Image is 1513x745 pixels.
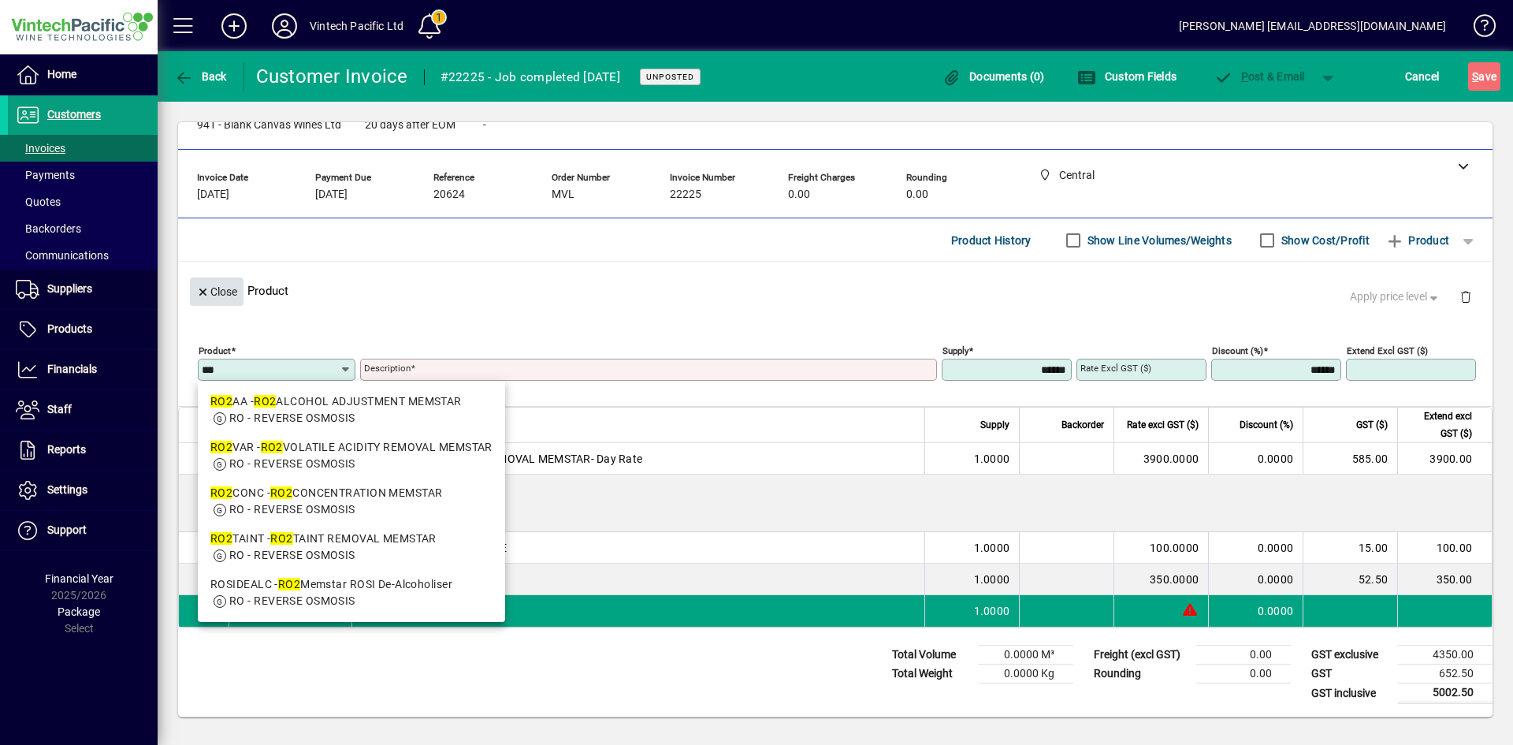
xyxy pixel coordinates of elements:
td: 652.50 [1398,665,1493,684]
em: RO2 [270,532,292,545]
a: Support [8,511,158,550]
button: Close [190,278,243,306]
span: Settings [47,483,87,496]
span: Communications [16,249,109,262]
em: RO2 [210,395,232,408]
td: 0.0000 [1208,532,1303,564]
mat-option: ROSIDEALC - RO2 Memstar ROSI De-Alcoholiser [198,570,505,616]
span: 1.0000 [974,540,1010,556]
em: RO2 [210,532,232,545]
span: P [1241,70,1248,83]
span: Invoices [16,142,65,155]
mat-label: Product [199,345,231,356]
span: Supply [980,416,1009,434]
em: RO2 [210,441,232,453]
mat-label: Discount (%) [1212,345,1263,356]
span: Customers [47,108,101,121]
span: Financial Year [45,572,113,585]
td: 350.00 [1397,564,1492,595]
span: 22225 [670,188,701,201]
a: Suppliers [8,270,158,309]
button: Product History [945,226,1038,255]
a: Products [8,310,158,349]
div: 3900.0000 [1124,451,1199,467]
td: 0.00 [1196,646,1291,665]
button: Apply price level [1344,283,1448,311]
a: Settings [8,471,158,510]
td: 4350.00 [1398,646,1493,665]
span: 20624 [433,188,465,201]
span: RO - REVERSE OSMOSIS [229,503,355,516]
td: GST [1303,665,1398,684]
span: Extend excl GST ($) [1407,408,1472,442]
em: RO2 [278,578,300,590]
div: VAR - VOLATILE ACIDITY REMOVAL MEMSTAR [210,439,493,456]
span: Reports [47,443,86,456]
span: 1.0000 [974,451,1010,467]
span: 0.00 [906,188,928,201]
td: 0.0000 [1208,443,1303,475]
span: 941 - Blank Canvas Wines Ltd [197,119,341,132]
label: Show Cost/Profit [1278,233,1370,248]
td: 0.00 [1196,665,1291,684]
span: [DATE] [197,188,229,201]
button: Back [170,62,231,91]
span: Custom Fields [1077,70,1177,83]
span: Support [47,523,87,536]
a: Knowledge Base [1462,3,1493,54]
span: Home [47,68,76,80]
span: RO - REVERSE OSMOSIS [229,549,355,561]
span: Cancel [1405,64,1440,89]
button: Add [209,12,259,40]
mat-label: Extend excl GST ($) [1347,345,1428,356]
td: Freight (excl GST) [1086,646,1196,665]
div: TAINT - TAINT REMOVAL MEMSTAR [210,531,493,547]
span: Payments [16,169,75,181]
app-page-header-button: Close [186,284,247,298]
td: 3900.00 [1397,443,1492,475]
a: Payments [8,162,158,188]
mat-option: RO2TAINT - RO2 TAINT REMOVAL MEMSTAR [198,524,505,570]
td: GST exclusive [1303,646,1398,665]
div: AA - ALCOHOL ADJUSTMENT MEMSTAR [210,393,493,410]
div: Vintech Pacific Ltd [310,13,403,39]
span: Close [196,279,237,305]
span: Rate excl GST ($) [1127,416,1199,434]
span: Package [58,605,100,618]
mat-option: RO2VAR - RO2 VOLATILE ACIDITY REMOVAL MEMSTAR [198,433,505,479]
td: 585.00 [1303,443,1397,475]
mat-label: Description [364,363,411,374]
a: Invoices [8,135,158,162]
span: Unposted [646,72,694,82]
div: [PERSON_NAME] [EMAIL_ADDRESS][DOMAIN_NAME] [1179,13,1446,39]
button: Custom Fields [1073,62,1180,91]
td: 100.00 [1397,532,1492,564]
span: Product History [951,228,1032,253]
a: Quotes [8,188,158,215]
span: GST ($) [1356,416,1388,434]
button: Save [1468,62,1500,91]
span: 0.00 [788,188,810,201]
span: Financials [47,363,97,375]
button: Profile [259,12,310,40]
span: ave [1472,64,1496,89]
span: 1.0000 [974,603,1010,619]
span: Staff [47,403,72,415]
div: Product [178,262,1493,319]
em: RO2 [270,486,292,499]
button: Delete [1447,278,1485,315]
span: Backorders [16,222,81,235]
td: 0.0000 Kg [979,665,1073,684]
span: Discount (%) [1240,416,1293,434]
div: 100.0000 [1124,540,1199,556]
span: Back [174,70,227,83]
div: ROSIDEALC - Memstar ROSI De-Alcoholiser [210,576,493,593]
a: Financials [8,350,158,389]
span: ost & Email [1214,70,1305,83]
mat-label: Supply [942,345,968,356]
td: 15.00 [1303,532,1397,564]
div: Customer Invoice [256,64,408,89]
span: 20 days after EOM [365,119,455,132]
a: Communications [8,242,158,269]
span: MVL [552,188,574,201]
